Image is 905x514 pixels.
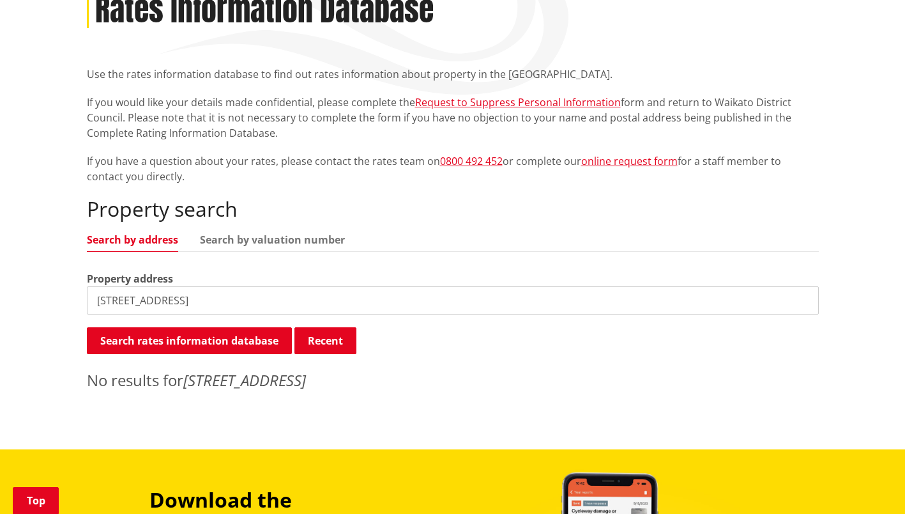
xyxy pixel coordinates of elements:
[13,487,59,514] a: Top
[183,370,306,391] em: [STREET_ADDRESS]
[581,154,678,168] a: online request form
[415,95,621,109] a: Request to Suppress Personal Information
[87,197,819,221] h2: Property search
[87,327,292,354] button: Search rates information database
[87,271,173,286] label: Property address
[846,460,892,506] iframe: Messenger Launcher
[87,153,819,184] p: If you have a question about your rates, please contact the rates team on or complete our for a s...
[87,235,178,245] a: Search by address
[87,95,819,141] p: If you would like your details made confidential, please complete the form and return to Waikato ...
[87,286,819,315] input: e.g. Duke Street NGARUAWAHIA
[200,235,345,245] a: Search by valuation number
[87,369,819,392] p: No results for
[87,66,819,82] p: Use the rates information database to find out rates information about property in the [GEOGRAPHI...
[440,154,503,168] a: 0800 492 452
[294,327,356,354] button: Recent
